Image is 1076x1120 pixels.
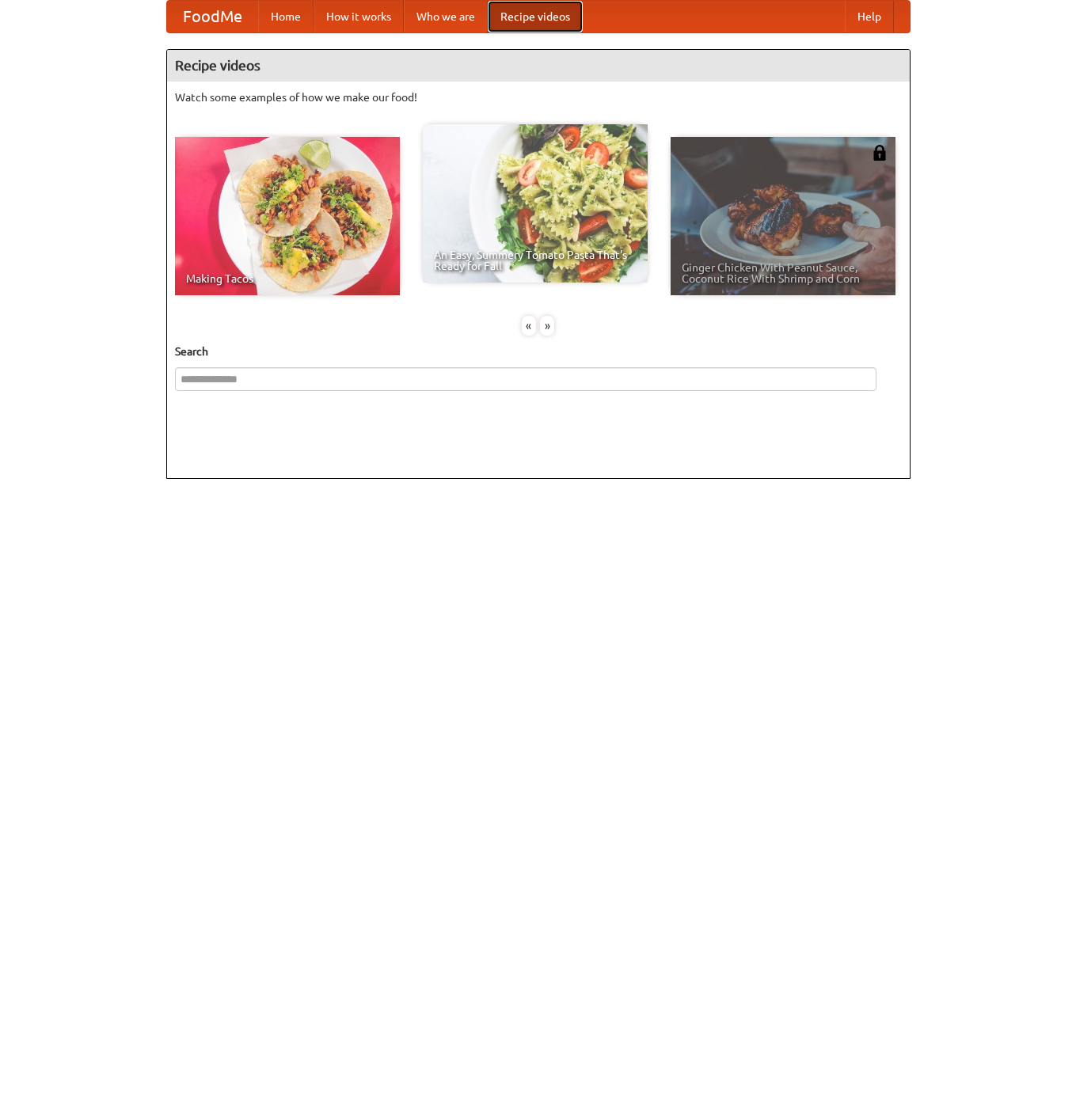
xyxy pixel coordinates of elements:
a: FoodMe [167,1,258,32]
a: Who we are [404,1,488,32]
a: Making Tacos [175,137,400,295]
img: 483408.png [872,145,888,161]
a: An Easy, Summery Tomato Pasta That's Ready for Fall [423,124,648,283]
a: Recipe videos [488,1,583,32]
span: An Easy, Summery Tomato Pasta That's Ready for Fall [434,249,637,271]
span: Making Tacos [186,273,389,284]
div: » [540,316,554,336]
p: Watch some examples of how we make our food! [175,89,902,105]
a: Home [258,1,314,32]
h4: Recipe videos [167,50,910,82]
h5: Search [175,344,902,359]
div: « [522,316,536,336]
a: How it works [314,1,404,32]
a: Help [845,1,894,32]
